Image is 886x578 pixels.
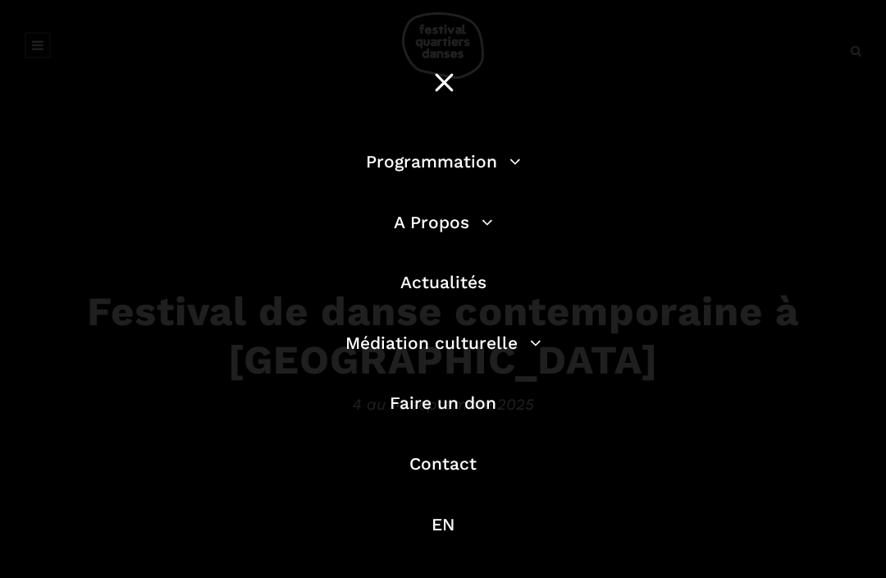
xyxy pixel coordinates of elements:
[390,392,496,413] a: Faire un don
[345,333,541,353] a: Médiation culturelle
[432,514,454,534] a: EN
[409,453,477,474] a: Contact
[394,212,493,232] a: A Propos
[366,151,521,172] a: Programmation
[400,272,486,292] a: Actualités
